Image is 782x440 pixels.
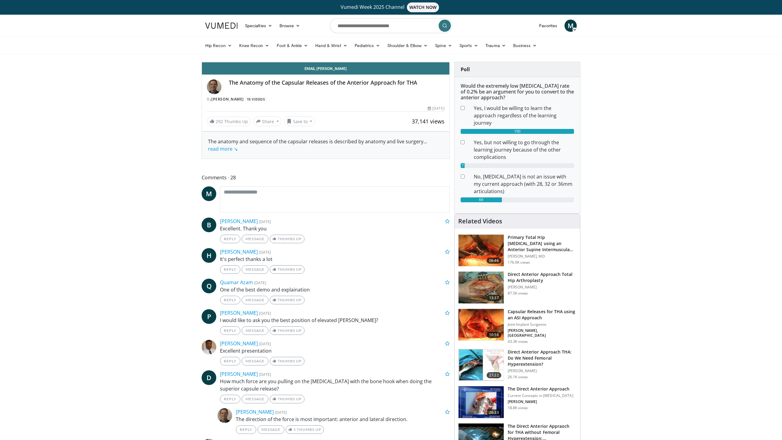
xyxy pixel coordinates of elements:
a: Reply [220,326,240,335]
span: 37,141 views [412,118,444,125]
a: Thumbs Up [270,296,304,304]
a: Hip Recon [202,39,236,52]
span: Comments 28 [202,174,450,182]
a: [PERSON_NAME] [220,340,258,347]
a: 27:22 Direct Anterior Approach THA: Do We Need Femoral Hyperextension? [PERSON_NAME] 26.1K views [458,349,576,381]
small: [DATE] [259,341,271,346]
p: I would like to ask you the best position of elevated [PERSON_NAME]? [220,317,450,324]
a: Thumbs Up [270,326,304,335]
p: One of the best demo and explaination [220,286,450,293]
a: 06:46 Primary Total Hip [MEDICAL_DATA] using an Anterior Supine Intermuscula… [PERSON_NAME], MD 1... [458,234,576,267]
a: [PERSON_NAME] [236,409,274,415]
a: D [202,370,216,385]
a: Thumbs Up [270,265,304,274]
a: Reply [220,395,240,403]
img: -HDyPxAMiGEr7NQ34xMDoxOjBwO2Ktvk.150x105_q85_crop-smart_upscale.jpg [459,386,504,418]
span: 27:22 [487,372,501,378]
p: [PERSON_NAME], [GEOGRAPHIC_DATA] [508,328,576,338]
a: Message [242,265,269,274]
img: 263423_3.png.150x105_q85_crop-smart_upscale.jpg [459,235,504,266]
p: [PERSON_NAME] [508,399,573,404]
img: 314571_3.png.150x105_q85_crop-smart_upscale.jpg [459,309,504,341]
a: Foot & Ankle [273,39,312,52]
a: Message [242,235,269,243]
p: [PERSON_NAME] [508,369,576,373]
dd: Yes, but not willing to go through the learning journey because of the other complications [469,139,579,161]
h3: Direct Anterior Approach THA: Do We Need Femoral Hyperextension? [508,349,576,367]
a: Pediatrics [351,39,384,52]
h3: Capsular Releases for THA using an ASI Approach [508,309,576,321]
a: Thumbs Up [270,357,304,365]
a: B [202,218,216,232]
a: Knee Recon [236,39,273,52]
a: Message [258,425,284,434]
a: Reply [220,265,240,274]
a: Specialties [241,20,276,32]
a: Reply [220,296,240,304]
span: WATCH NOW [407,2,439,12]
a: Reply [236,425,256,434]
p: 18.8K views [508,405,528,410]
a: H [202,248,216,263]
a: Vumedi Week 2025 ChannelWATCH NOW [206,2,576,12]
p: 43.3K views [508,339,528,344]
img: Avatar [217,408,232,423]
p: [PERSON_NAME], MD [508,254,576,259]
img: 294118_0000_1.png.150x105_q85_crop-smart_upscale.jpg [459,272,504,303]
a: M [202,186,216,201]
a: Reply [220,357,240,365]
span: P [202,309,216,324]
span: 1 [294,427,296,432]
small: [DATE] [259,219,271,224]
a: Reply [220,235,240,243]
a: [PERSON_NAME] [211,97,244,102]
a: 15 Videos [245,97,267,102]
a: Business [510,39,541,52]
a: Hand & Wrist [312,39,351,52]
span: 13:37 [487,295,501,301]
a: Browse [276,20,304,32]
a: read more ↘ [208,145,238,152]
h3: Primary Total Hip [MEDICAL_DATA] using an Anterior Supine Intermuscula… [508,234,576,253]
span: 26:33 [487,409,501,416]
p: Excellent presentation [220,347,450,354]
div: The anatomy and sequence of the capsular releases is described by anatomy and live surgery [208,138,443,152]
a: Message [242,326,269,335]
p: It's perfect thanks a lot [220,255,450,263]
a: Email [PERSON_NAME] [202,62,449,75]
a: Message [242,357,269,365]
small: [DATE] [259,372,271,377]
h3: Direct Anterior Approach Total Hip Arthroplasty [508,271,576,284]
p: Joint Implant Surgeons [508,322,576,327]
h3: The Direct Anterior Approach [508,386,573,392]
a: [PERSON_NAME] [220,310,258,316]
a: [PERSON_NAME] [220,248,258,255]
p: 176.9K views [508,260,530,265]
a: Thumbs Up [270,395,304,403]
a: Quamar Azam [220,279,253,286]
a: Message [242,395,269,403]
a: [PERSON_NAME] [220,218,258,225]
img: 9VMYaPmPCVvj9dCH4xMDoxOjB1O8AjAz_1.150x105_q85_crop-smart_upscale.jpg [459,349,504,381]
small: [DATE] [254,280,266,285]
h4: The Anatomy of the Capsular Releases of the Anterior Approach for THA [229,79,444,86]
p: [PERSON_NAME] [508,285,576,290]
div: [DATE] [428,106,444,111]
dd: Yes, I would be willing to learn the approach regardless of the learning journey [469,105,579,127]
div: 190 [461,129,574,134]
h4: Related Videos [458,218,502,225]
a: 1 Thumbs Up [286,425,324,434]
p: Current Concepts in [MEDICAL_DATA] [508,393,573,398]
button: Share [253,116,282,126]
a: 26:33 The Direct Anterior Approach Current Concepts in [MEDICAL_DATA] [PERSON_NAME] 18.8K views [458,386,576,418]
a: [PERSON_NAME] [220,371,258,377]
h6: Would the extremely low [MEDICAL_DATA] rate of 0.2% be an argument for you to convert to the ante... [461,83,574,101]
small: [DATE] [275,409,287,415]
p: 26.1K views [508,375,528,380]
small: [DATE] [259,310,271,316]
